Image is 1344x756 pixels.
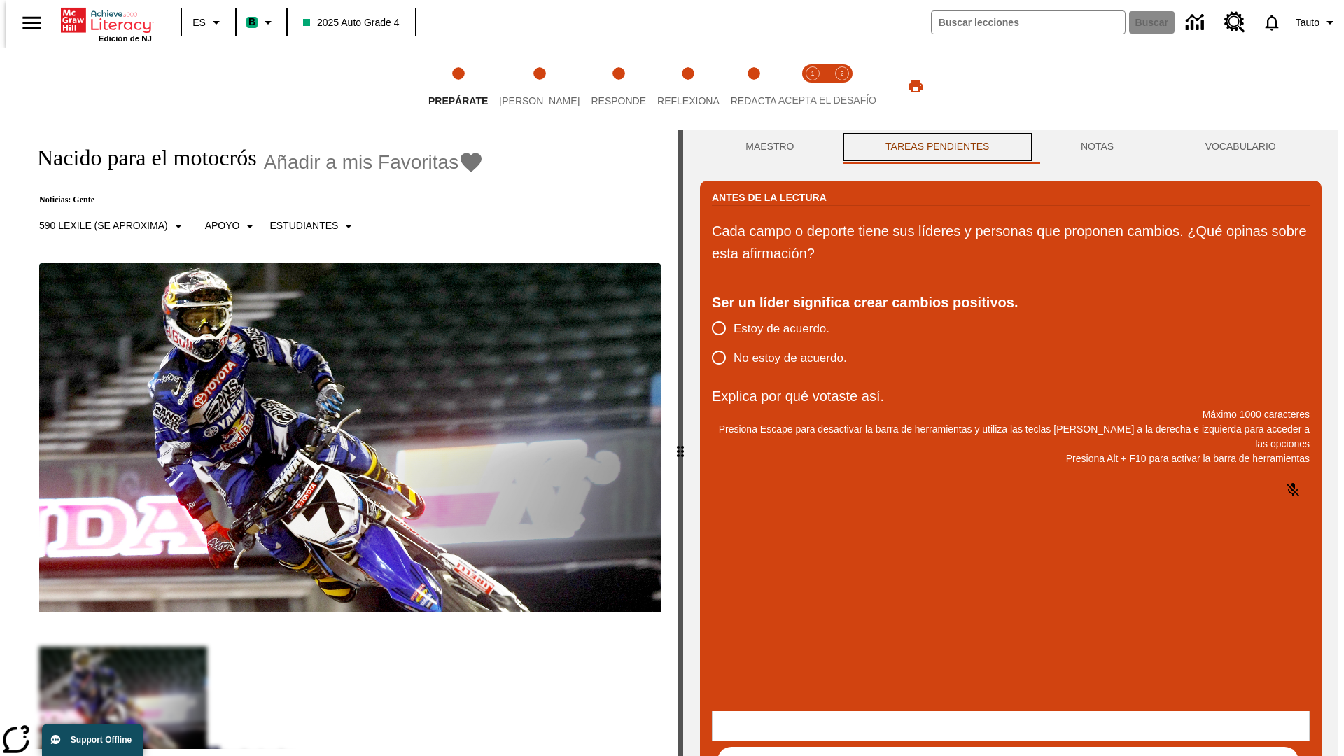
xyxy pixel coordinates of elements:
span: No estoy de acuerdo. [734,349,847,367]
a: Centro de información [1177,3,1216,42]
span: Tauto [1296,15,1319,30]
span: B [248,13,255,31]
button: VOCABULARIO [1159,130,1322,164]
p: Explica por qué votaste así. [712,385,1310,407]
button: Prepárate step 1 of 5 [417,48,499,125]
text: 2 [840,70,843,77]
span: ES [192,15,206,30]
div: poll [712,314,858,372]
p: Presiona Escape para desactivar la barra de herramientas y utiliza las teclas [PERSON_NAME] a la ... [712,422,1310,451]
h2: Antes de la lectura [712,190,827,205]
a: Notificaciones [1254,4,1290,41]
button: Lee step 2 of 5 [488,48,591,125]
body: Explica por qué votaste así. Máximo 1000 caracteres Presiona Alt + F10 para activar la barra de h... [6,11,204,24]
div: activity [683,130,1338,756]
button: Lenguaje: ES, Selecciona un idioma [186,10,231,35]
button: Acepta el desafío contesta step 2 of 2 [822,48,862,125]
button: Redacta step 5 of 5 [720,48,788,125]
p: Máximo 1000 caracteres [712,407,1310,422]
button: Abrir el menú lateral [11,2,52,43]
span: Reflexiona [657,95,720,106]
button: Boost El color de la clase es verde menta. Cambiar el color de la clase. [241,10,282,35]
button: Maestro [700,130,840,164]
span: Responde [591,95,646,106]
span: Estoy de acuerdo. [734,320,829,338]
input: Buscar campo [932,11,1125,34]
p: Noticias: Gente [22,195,484,205]
p: Apoyo [205,218,240,233]
div: Ser un líder significa crear cambios positivos. [712,291,1310,314]
text: 1 [811,70,814,77]
div: Pulsa la tecla de intro o la barra espaciadora y luego presiona las flechas de derecha e izquierd... [678,130,683,756]
span: Prepárate [428,95,488,106]
div: Portada [61,5,152,43]
button: Reflexiona step 4 of 5 [646,48,731,125]
button: Acepta el desafío lee step 1 of 2 [792,48,833,125]
h1: Nacido para el motocrós [22,145,257,171]
div: Instructional Panel Tabs [700,130,1322,164]
a: Centro de recursos, Se abrirá en una pestaña nueva. [1216,3,1254,41]
p: 590 Lexile (Se aproxima) [39,218,168,233]
span: Redacta [731,95,777,106]
button: Seleccionar estudiante [264,213,363,239]
p: Estudiantes [269,218,338,233]
span: [PERSON_NAME] [499,95,580,106]
button: Haga clic para activar la función de reconocimiento de voz [1276,473,1310,507]
button: Imprimir [893,73,938,99]
span: Edición de NJ [99,34,152,43]
p: Cada campo o deporte tiene sus líderes y personas que proponen cambios. ¿Qué opinas sobre esta af... [712,220,1310,265]
span: Support Offline [71,735,132,745]
button: Perfil/Configuración [1290,10,1344,35]
span: ACEPTA EL DESAFÍO [778,94,876,106]
span: 2025 Auto Grade 4 [303,15,400,30]
div: reading [6,130,678,749]
button: Seleccione Lexile, 590 Lexile (Se aproxima) [34,213,192,239]
button: TAREAS PENDIENTES [840,130,1035,164]
span: Añadir a mis Favoritas [264,151,459,174]
button: Support Offline [42,724,143,756]
button: NOTAS [1035,130,1160,164]
p: Presiona Alt + F10 para activar la barra de herramientas [712,451,1310,466]
img: El corredor de motocrós James Stewart vuela por los aires en su motocicleta de montaña [39,263,661,613]
button: Tipo de apoyo, Apoyo [199,213,265,239]
button: Responde step 3 of 5 [580,48,657,125]
button: Añadir a mis Favoritas - Nacido para el motocrós [264,150,484,174]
